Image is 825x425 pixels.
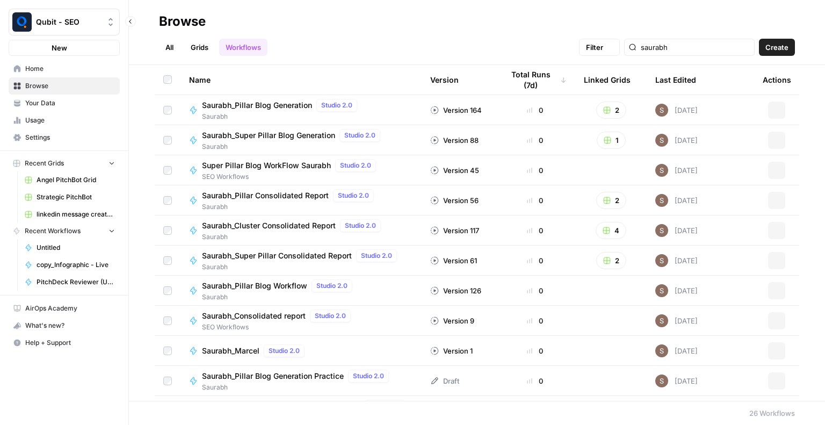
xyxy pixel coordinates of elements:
[503,255,567,266] div: 0
[503,376,567,386] div: 0
[503,195,567,206] div: 0
[9,77,120,95] a: Browse
[9,334,120,351] button: Help + Support
[655,134,698,147] div: [DATE]
[655,104,698,117] div: [DATE]
[9,155,120,171] button: Recent Grids
[25,159,64,168] span: Recent Grids
[430,165,479,176] div: Version 45
[202,112,361,121] span: Saurabh
[503,135,567,146] div: 0
[189,189,413,212] a: Saurabh_Pillar Consolidated ReportStudio 2.0Saurabh
[655,224,698,237] div: [DATE]
[189,129,413,152] a: Saurabh_Super Pillar Blog GenerationStudio 2.0Saurabh
[9,223,120,239] button: Recent Workflows
[344,131,375,140] span: Studio 2.0
[20,273,120,291] a: PitchDeck Reviewer (Updated)
[430,135,479,146] div: Version 88
[655,314,698,327] div: [DATE]
[596,192,626,209] button: 2
[202,142,385,152] span: Saurabh
[315,311,346,321] span: Studio 2.0
[202,100,312,111] span: Saurabh_Pillar Blog Generation
[25,226,81,236] span: Recent Workflows
[202,262,401,272] span: Saurabh
[361,251,392,261] span: Studio 2.0
[655,104,668,117] img: r1t4d3bf2vn6qf7wuwurvsp061ux
[25,304,115,313] span: AirOps Academy
[37,277,115,287] span: PitchDeck Reviewer (Updated)
[749,408,795,419] div: 26 Workflows
[202,311,306,321] span: Saurabh_Consolidated report
[159,13,206,30] div: Browse
[189,159,413,182] a: Super Pillar Blog WorkFlow SaurabhStudio 2.0SEO Workflows
[586,42,603,53] span: Filter
[596,222,626,239] button: 4
[202,232,385,242] span: Saurabh
[189,249,413,272] a: Saurabh_Super Pillar Consolidated ReportStudio 2.0Saurabh
[37,210,115,219] span: linkedin message creator [PERSON_NAME]
[759,39,795,56] button: Create
[189,400,413,422] a: Saurabh_Pillar Consolidated Report PracticeStudio 2.0Saurabh
[641,42,750,53] input: Search
[202,292,357,302] span: Saurabh
[9,95,120,112] a: Your Data
[765,42,788,53] span: Create
[503,105,567,116] div: 0
[430,285,481,296] div: Version 126
[579,39,620,56] button: Filter
[25,98,115,108] span: Your Data
[20,189,120,206] a: Strategic PitchBot
[430,255,477,266] div: Version 61
[316,281,348,291] span: Studio 2.0
[20,171,120,189] a: Angel PitchBot Grid
[596,102,626,119] button: 2
[503,315,567,326] div: 0
[655,254,668,267] img: r1t4d3bf2vn6qf7wuwurvsp061ux
[269,346,300,356] span: Studio 2.0
[202,345,259,356] span: Saurabh_Marcel
[655,284,698,297] div: [DATE]
[189,309,413,332] a: Saurabh_Consolidated reportStudio 2.0SEO Workflows
[655,224,668,237] img: r1t4d3bf2vn6qf7wuwurvsp061ux
[189,99,413,121] a: Saurabh_Pillar Blog GenerationStudio 2.0Saurabh
[25,116,115,125] span: Usage
[503,285,567,296] div: 0
[25,338,115,348] span: Help + Support
[655,164,698,177] div: [DATE]
[430,345,473,356] div: Version 1
[430,65,459,95] div: Version
[202,401,360,412] span: Saurabh_Pillar Consolidated Report Practice
[9,60,120,77] a: Home
[503,225,567,236] div: 0
[655,194,668,207] img: r1t4d3bf2vn6qf7wuwurvsp061ux
[202,190,329,201] span: Saurabh_Pillar Consolidated Report
[9,9,120,35] button: Workspace: Qubit - SEO
[52,42,67,53] span: New
[430,225,479,236] div: Version 117
[338,191,369,200] span: Studio 2.0
[202,172,380,182] span: SEO Workflows
[340,161,371,170] span: Studio 2.0
[9,129,120,146] a: Settings
[189,370,413,392] a: Saurabh_Pillar Blog Generation PracticeStudio 2.0Saurabh
[655,134,668,147] img: r1t4d3bf2vn6qf7wuwurvsp061ux
[159,39,180,56] a: All
[321,100,352,110] span: Studio 2.0
[655,314,668,327] img: r1t4d3bf2vn6qf7wuwurvsp061ux
[9,300,120,317] a: AirOps Academy
[202,220,336,231] span: Saurabh_Cluster Consolidated Report
[655,254,698,267] div: [DATE]
[20,256,120,273] a: copy_Infographic - Live
[189,65,413,95] div: Name
[12,12,32,32] img: Qubit - SEO Logo
[189,219,413,242] a: Saurabh_Cluster Consolidated ReportStudio 2.0Saurabh
[9,40,120,56] button: New
[36,17,101,27] span: Qubit - SEO
[20,239,120,256] a: Untitled
[202,383,393,392] span: Saurabh
[202,280,307,291] span: Saurabh_Pillar Blog Workflow
[189,279,413,302] a: Saurabh_Pillar Blog WorkflowStudio 2.0Saurabh
[37,175,115,185] span: Angel PitchBot Grid
[219,39,267,56] a: Workflows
